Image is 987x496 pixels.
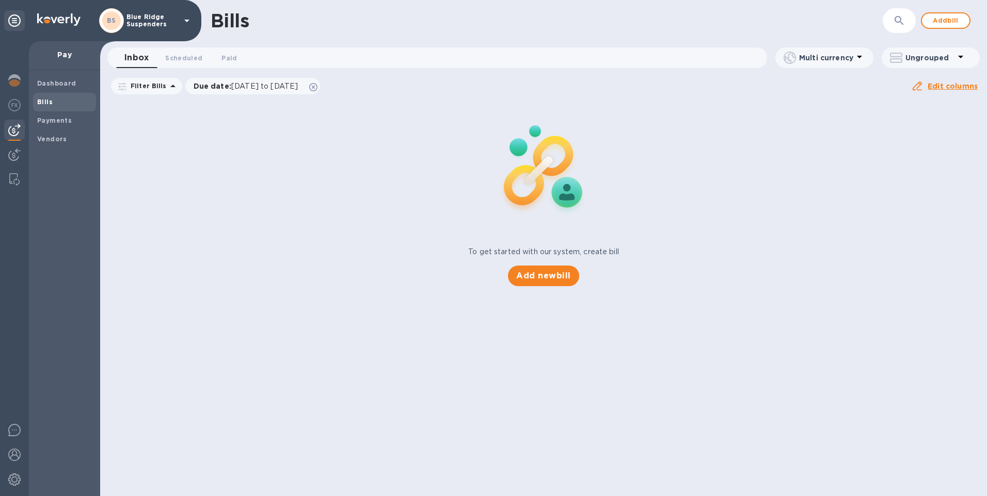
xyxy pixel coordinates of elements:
button: Add newbill [508,266,579,286]
span: Paid [221,53,237,63]
b: Payments [37,117,72,124]
p: Ungrouped [905,53,954,63]
span: Add new bill [516,270,570,282]
span: Scheduled [165,53,202,63]
b: Vendors [37,135,67,143]
b: BS [107,16,116,24]
u: Edit columns [928,82,978,90]
p: Due date : [194,81,304,91]
b: Dashboard [37,79,76,87]
p: Pay [37,49,92,60]
h1: Bills [211,10,249,31]
button: Addbill [921,12,970,29]
b: Bills [37,98,53,106]
p: To get started with our system, create bill [468,246,619,257]
p: Multi currency [799,53,853,63]
span: [DATE] to [DATE] [231,82,298,90]
span: Inbox [124,51,149,65]
span: Add bill [930,14,961,27]
img: Foreign exchange [8,99,21,111]
p: Blue Ridge Suspenders [126,13,178,28]
p: Filter Bills [126,81,167,90]
div: Unpin categories [4,10,25,31]
div: Due date:[DATE] to [DATE] [185,78,321,94]
img: Logo [37,13,81,26]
